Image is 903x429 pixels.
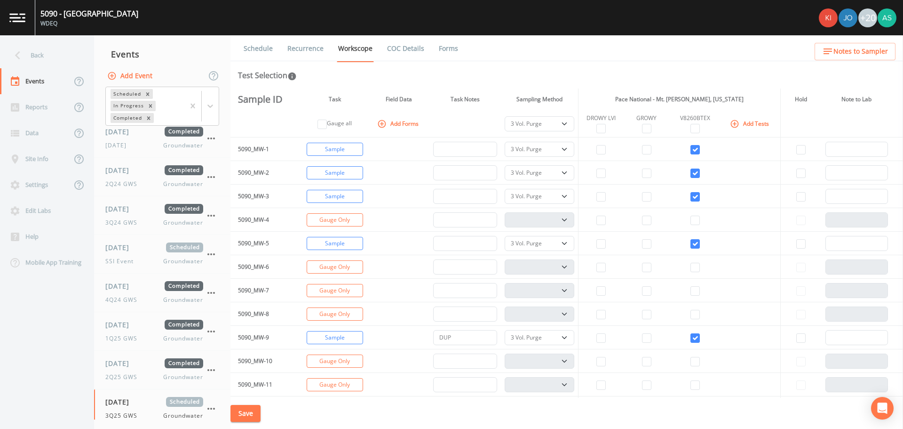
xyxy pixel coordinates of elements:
[105,397,136,407] span: [DATE]
[165,204,203,214] span: Completed
[307,355,363,368] button: Gauge Only
[105,257,139,266] span: SSI Event
[833,46,888,57] span: Notes to Sampler
[163,412,203,420] span: Groundwater
[105,243,136,252] span: [DATE]
[582,114,620,122] div: DROWY LVI
[822,89,892,110] th: Note to Lab
[781,89,822,110] th: Hold
[105,296,143,304] span: 4Q24 GWS
[242,35,274,62] a: Schedule
[166,243,203,252] span: Scheduled
[163,373,203,381] span: Groundwater
[163,141,203,150] span: Groundwater
[307,308,363,321] button: Gauge Only
[307,190,363,203] button: Sample
[105,219,143,227] span: 3Q24 GWS
[307,331,363,344] button: Sample
[143,113,154,123] div: Remove Completed
[105,165,136,175] span: [DATE]
[628,114,666,122] div: GROWY
[9,13,25,22] img: logo
[728,116,773,131] button: Add Tests
[105,67,156,85] button: Add Event
[145,101,156,111] div: Remove In Progress
[105,320,136,330] span: [DATE]
[165,127,203,137] span: Completed
[105,373,143,381] span: 2Q25 GWS
[111,101,145,111] div: In Progress
[165,165,203,175] span: Completed
[819,8,838,27] img: 90c1b0c37970a682c16f0c9ace18ad6c
[94,389,230,428] a: [DATE]Scheduled3Q25 GWSGroundwater
[165,358,203,368] span: Completed
[163,334,203,343] span: Groundwater
[105,204,136,214] span: [DATE]
[40,19,138,28] div: WDEQ
[105,281,136,291] span: [DATE]
[94,119,230,158] a: [DATE]Completed[DATE]Groundwater
[165,281,203,291] span: Completed
[307,260,363,274] button: Gauge Only
[871,397,894,420] div: Open Intercom Messenger
[230,405,261,422] button: Save
[307,166,363,179] button: Sample
[143,89,153,99] div: Remove Scheduled
[368,89,429,110] th: Field Data
[307,237,363,250] button: Sample
[839,8,857,27] img: d2de15c11da5451b307a030ac90baa3e
[105,141,132,150] span: [DATE]
[105,180,143,188] span: 2Q24 GWS
[307,378,363,391] button: Gauge Only
[105,412,143,420] span: 3Q25 GWS
[94,235,230,274] a: [DATE]ScheduledSSI EventGroundwater
[230,185,293,208] td: 5090_MW-3
[94,196,230,235] a: [DATE]Completed3Q24 GWSGroundwater
[375,116,422,131] button: Add Forms
[230,349,293,373] td: 5090_MW-10
[40,8,138,19] div: 5090 - [GEOGRAPHIC_DATA]
[818,8,838,27] div: Kira Cunniff
[230,255,293,279] td: 5090_MW-6
[307,284,363,297] button: Gauge Only
[230,302,293,326] td: 5090_MW-8
[105,334,143,343] span: 1Q25 GWS
[429,89,501,110] th: Task Notes
[386,35,426,62] a: COC Details
[163,219,203,227] span: Groundwater
[165,320,203,330] span: Completed
[287,72,297,81] svg: In this section you'll be able to select the analytical test to run, based on the media type, and...
[238,70,297,81] div: Test Selection
[230,138,293,161] td: 5090_MW-1
[105,127,136,137] span: [DATE]
[286,35,325,62] a: Recurrence
[94,274,230,312] a: [DATE]Completed4Q24 GWSGroundwater
[578,89,781,110] th: Pace National - Mt. [PERSON_NAME], [US_STATE]
[327,119,352,128] label: Gauge all
[111,89,143,99] div: Scheduled
[94,312,230,351] a: [DATE]Completed1Q25 GWSGroundwater
[838,8,858,27] div: Josh Watzak
[337,35,374,62] a: Workscope
[230,89,293,110] th: Sample ID
[94,351,230,389] a: [DATE]Completed2Q25 GWSGroundwater
[230,208,293,232] td: 5090_MW-4
[858,8,877,27] div: +20
[815,43,895,60] button: Notes to Sampler
[94,158,230,196] a: [DATE]Completed2Q24 GWSGroundwater
[94,42,230,66] div: Events
[501,89,578,110] th: Sampling Method
[230,326,293,349] td: 5090_MW-9
[878,8,896,27] img: 360e392d957c10372a2befa2d3a287f3
[166,397,203,407] span: Scheduled
[307,143,363,156] button: Sample
[673,114,717,122] div: V8260BTEX
[230,397,293,420] td: 5090_MW-12
[230,373,293,397] td: 5090_MW-11
[163,296,203,304] span: Groundwater
[301,89,368,110] th: Task
[230,232,293,255] td: 5090_MW-5
[111,113,143,123] div: Completed
[230,279,293,302] td: 5090_MW-7
[307,213,363,227] button: Gauge Only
